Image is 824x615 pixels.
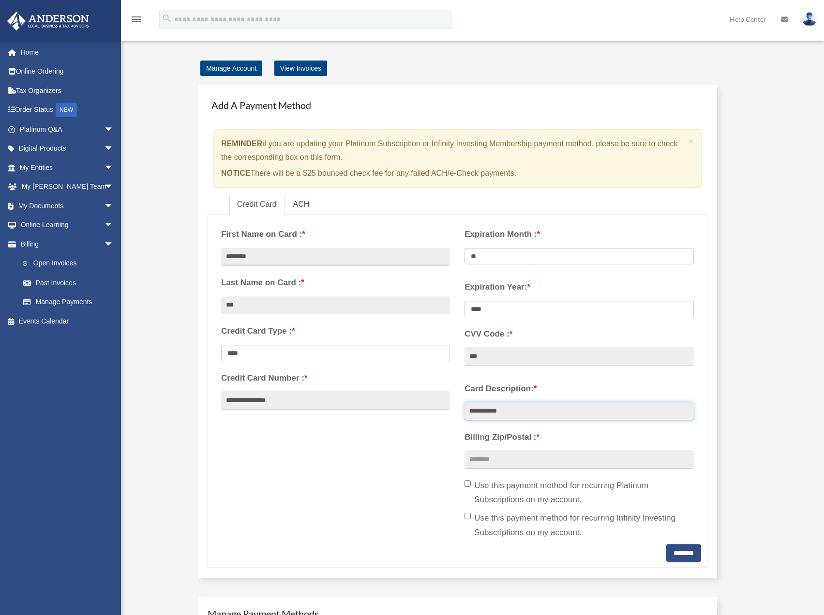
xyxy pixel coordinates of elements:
span: $ [29,258,33,270]
input: Use this payment method for recurring Platinum Subscriptions on my account. [464,480,471,487]
span: arrow_drop_down [104,234,123,254]
a: ACH [285,194,317,215]
label: Card Description: [464,382,693,396]
a: Billingarrow_drop_down [7,234,128,254]
a: Platinum Q&Aarrow_drop_down [7,120,128,139]
a: View Invoices [274,61,327,76]
span: arrow_drop_down [104,177,123,197]
a: $Open Invoices [14,254,128,274]
label: First Name on Card : [221,227,450,242]
label: Credit Card Number : [221,371,450,385]
a: Credit Card [229,194,285,215]
a: Online Ordering [7,62,128,81]
label: Use this payment method for recurring Platinum Subscriptions on my account. [464,478,693,507]
span: arrow_drop_down [104,215,123,235]
label: Last Name on Card : [221,276,450,290]
a: My Documentsarrow_drop_down [7,196,128,215]
a: Digital Productsarrow_drop_down [7,139,128,158]
button: Close [688,136,694,146]
a: My [PERSON_NAME] Teamarrow_drop_down [7,177,128,197]
a: Events Calendar [7,311,128,331]
input: Use this payment method for recurring Infinity Investing Subscriptions on my account. [464,513,471,519]
a: Online Learningarrow_drop_down [7,215,128,235]
a: Past Invoices [14,273,128,292]
span: × [688,136,694,147]
span: arrow_drop_down [104,158,123,178]
div: NEW [56,103,77,117]
a: Tax Organizers [7,81,128,100]
a: My Entitiesarrow_drop_down [7,158,128,177]
label: CVV Code : [464,327,693,341]
a: Manage Payments [14,292,123,312]
i: search [162,13,172,24]
span: arrow_drop_down [104,196,123,216]
strong: NOTICE [221,169,250,177]
i: menu [131,14,142,25]
strong: REMINDER [221,139,262,148]
label: Expiration Month : [464,227,693,242]
img: User Pic [802,12,817,26]
label: Use this payment method for recurring Infinity Investing Subscriptions on my account. [464,511,693,540]
a: Order StatusNEW [7,100,128,120]
a: Home [7,43,128,62]
a: Manage Account [200,61,262,76]
span: arrow_drop_down [104,139,123,159]
a: menu [131,17,142,25]
h4: Add A Payment Method [208,94,707,116]
img: Anderson Advisors Platinum Portal [4,12,92,31]
label: Expiration Year: [464,280,693,294]
p: There will be a $25 bounced check fee for any failed ACH/e-Check payments. [221,167,684,180]
label: Credit Card Type : [221,324,450,338]
div: if you are updating your Platinum Subscription or Infinity Investing Membership payment method, p... [213,129,702,188]
label: Billing Zip/Postal : [464,430,693,445]
span: arrow_drop_down [104,120,123,139]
